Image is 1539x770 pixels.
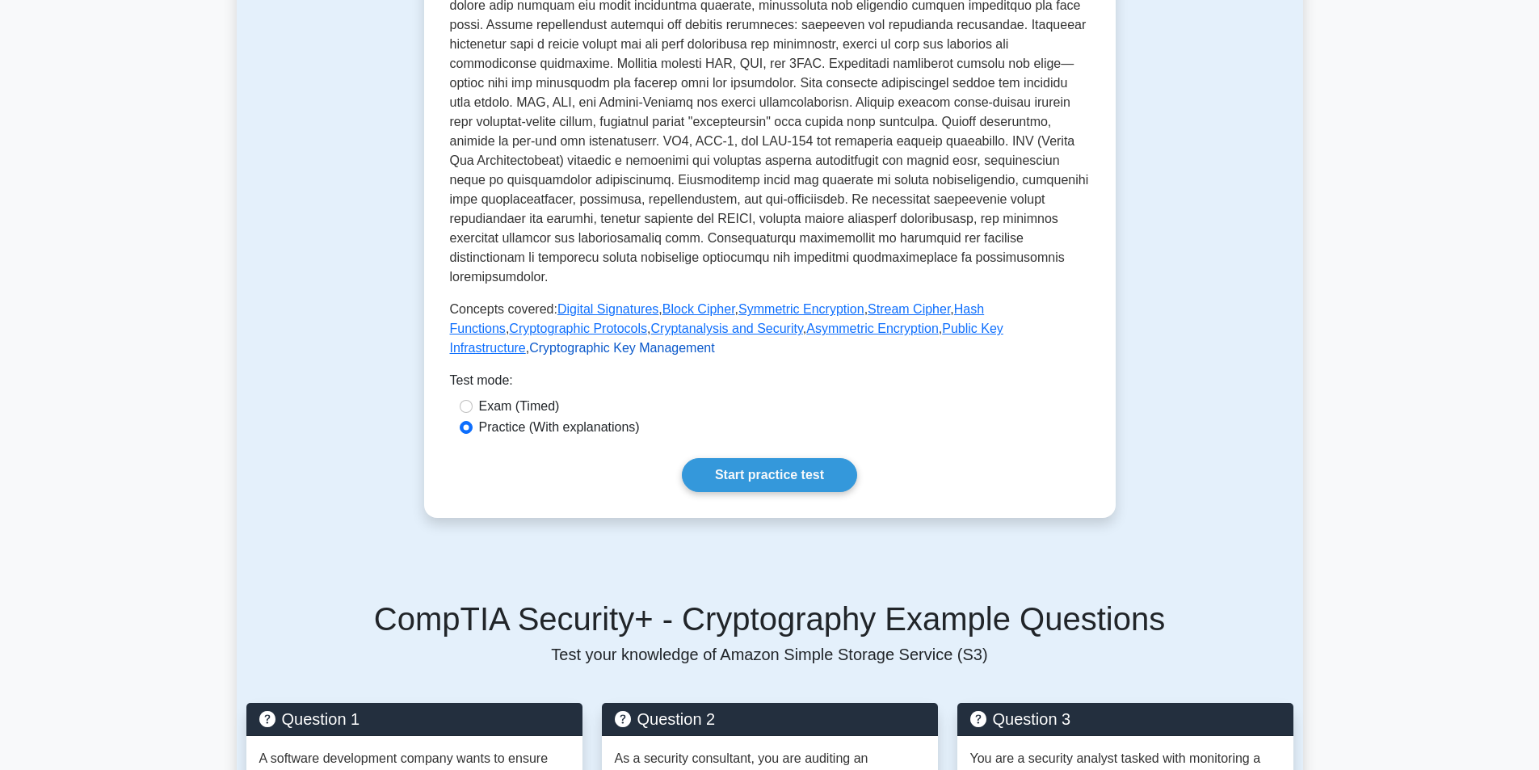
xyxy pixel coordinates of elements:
a: Cryptographic Protocols [509,322,647,335]
a: Symmetric Encryption [738,302,864,316]
a: Cryptanalysis and Security [651,322,803,335]
p: Test your knowledge of Amazon Simple Storage Service (S3) [246,645,1293,664]
label: Exam (Timed) [479,397,560,416]
a: Asymmetric Encryption [806,322,939,335]
a: Start practice test [682,458,857,492]
h5: CompTIA Security+ - Cryptography Example Questions [246,600,1293,638]
h5: Question 1 [259,709,570,729]
div: Test mode: [450,371,1090,397]
p: Concepts covered: , , , , , , , , , [450,300,1090,358]
h5: Question 2 [615,709,925,729]
label: Practice (With explanations) [479,418,640,437]
a: Digital Signatures [557,302,658,316]
a: Stream Cipher [868,302,950,316]
a: Block Cipher [662,302,735,316]
h5: Question 3 [970,709,1280,729]
a: Cryptographic Key Management [529,341,714,355]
